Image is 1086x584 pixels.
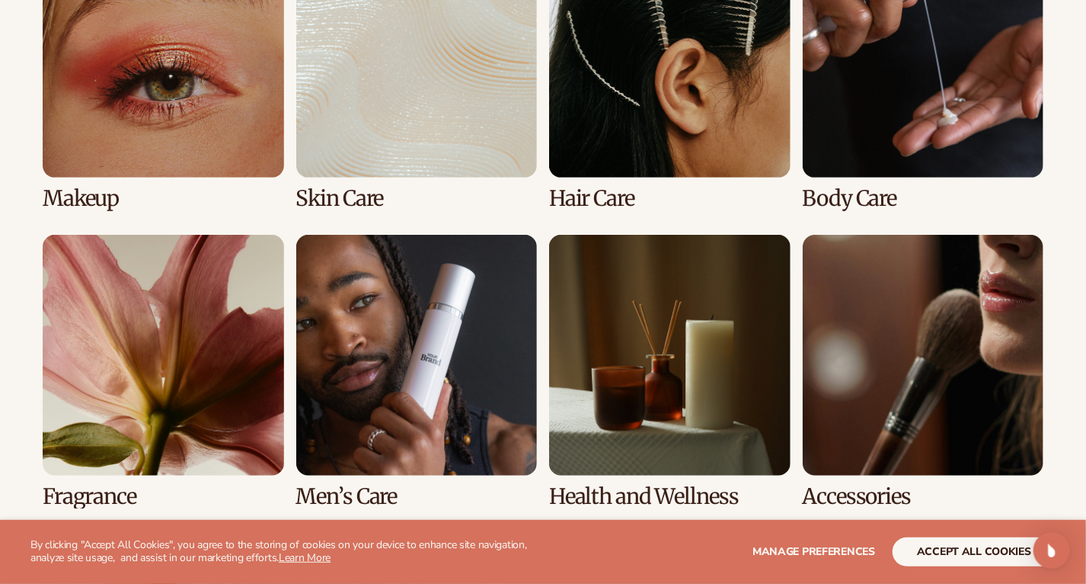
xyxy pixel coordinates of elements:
a: Learn More [279,550,331,565]
h3: Hair Care [549,187,791,210]
h3: Skin Care [296,187,538,210]
span: Manage preferences [752,544,875,559]
button: accept all cookies [893,537,1056,566]
h3: Body Care [803,187,1044,210]
p: By clicking "Accept All Cookies", you agree to the storing of cookies on your device to enhance s... [30,539,563,565]
div: Open Intercom Messenger [1033,532,1070,569]
div: 6 / 8 [296,235,538,509]
div: 5 / 8 [43,235,284,509]
div: 7 / 8 [549,235,791,509]
button: Manage preferences [752,537,875,566]
div: 8 / 8 [803,235,1044,509]
h3: Makeup [43,187,284,210]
